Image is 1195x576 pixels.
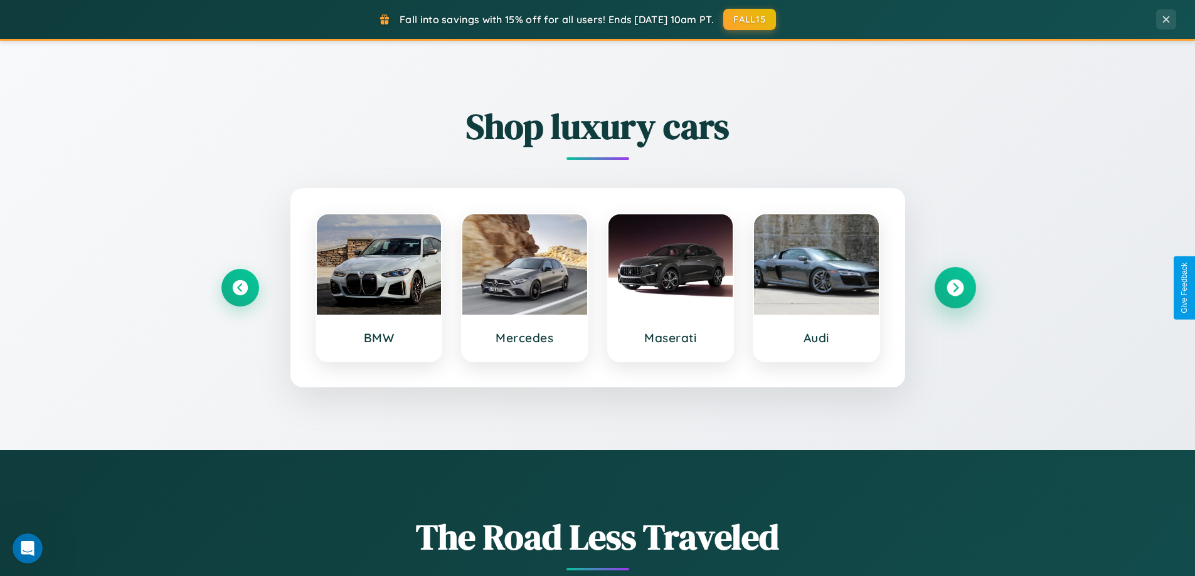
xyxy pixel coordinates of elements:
[221,102,974,150] h2: Shop luxury cars
[767,330,866,345] h3: Audi
[1180,263,1189,313] div: Give Feedback
[13,533,43,563] iframe: Intercom live chat
[723,9,776,30] button: FALL15
[475,330,575,345] h3: Mercedes
[400,13,714,26] span: Fall into savings with 15% off for all users! Ends [DATE] 10am PT.
[329,330,429,345] h3: BMW
[221,513,974,561] h1: The Road Less Traveled
[621,330,721,345] h3: Maserati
